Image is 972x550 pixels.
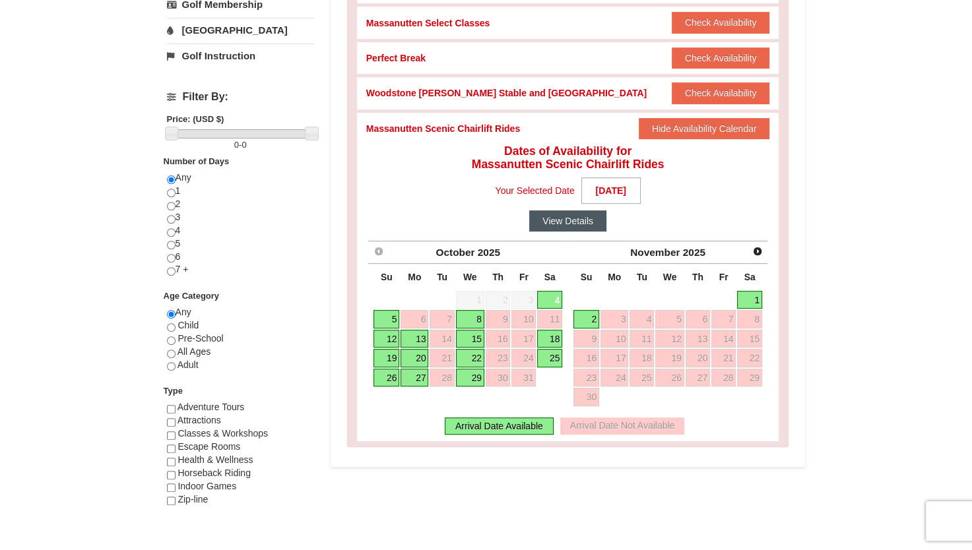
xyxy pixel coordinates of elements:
[686,310,711,328] a: 6
[456,310,484,328] a: 8
[178,333,223,344] span: Pre-School
[492,272,503,282] span: Thursday
[511,330,536,348] a: 17
[573,349,599,367] a: 16
[370,243,388,261] a: Prev
[600,310,628,328] a: 3
[573,310,599,328] a: 2
[401,349,428,367] a: 20
[600,330,628,348] a: 10
[430,349,454,367] a: 21
[178,494,208,504] span: Zip-line
[436,247,474,258] span: October
[639,118,770,139] button: Hide Availability Calendar
[511,349,536,367] a: 24
[737,330,762,348] a: 15
[686,330,711,348] a: 13
[529,210,606,231] button: View Details
[178,320,199,330] span: Child
[511,291,536,309] span: 3
[456,291,484,309] span: 1
[692,272,703,282] span: Thursday
[630,330,654,348] a: 11
[373,330,399,348] a: 12
[600,369,628,387] a: 24
[486,310,511,328] a: 9
[608,272,621,282] span: Monday
[437,272,447,282] span: Tuesday
[178,441,240,452] span: Escape Rooms
[373,349,399,367] a: 19
[486,291,511,309] span: 2
[711,310,736,328] a: 7
[373,310,399,328] a: 5
[486,349,511,367] a: 23
[401,330,428,348] a: 13
[511,310,536,328] a: 10
[496,181,575,200] span: Your Selected Date
[178,402,245,412] span: Adventure Tours
[655,369,684,387] a: 26
[573,369,599,387] a: 23
[164,386,183,396] strong: Type
[164,156,230,166] strong: Number of Days
[456,369,484,387] a: 29
[672,12,770,33] button: Check Availability
[711,349,736,367] a: 21
[366,144,770,171] h4: Dates of Availability for Massanutten Scenic Chairlift Rides
[748,243,767,261] a: Next
[366,122,520,135] div: Massanutten Scenic Chairlift Rides
[581,177,641,204] strong: [DATE]
[234,140,239,150] span: 0
[167,44,314,68] a: Golf Instruction
[630,247,680,258] span: November
[430,369,454,387] a: 28
[537,310,562,328] a: 11
[672,82,770,104] button: Check Availability
[178,346,211,357] span: All Ages
[672,47,770,69] button: Check Availability
[752,246,763,257] span: Next
[519,272,529,282] span: Friday
[637,272,647,282] span: Tuesday
[630,349,654,367] a: 18
[537,330,562,348] a: 18
[366,51,426,65] div: Perfect Break
[401,369,428,387] a: 27
[178,415,221,425] span: Attractions
[164,291,220,301] strong: Age Category
[373,369,399,387] a: 26
[655,330,684,348] a: 12
[630,310,654,328] a: 4
[456,330,484,348] a: 15
[178,468,251,478] span: Horseback Riding
[178,428,268,439] span: Classes & Workshops
[600,349,628,367] a: 17
[544,272,556,282] span: Saturday
[463,272,477,282] span: Wednesday
[573,388,599,406] a: 30
[401,310,428,328] a: 6
[486,369,511,387] a: 30
[242,140,246,150] span: 0
[560,417,684,435] div: Arrival Date Not Available
[737,369,762,387] a: 29
[711,369,736,387] a: 28
[686,349,711,367] a: 20
[737,349,762,367] a: 22
[167,171,314,290] div: Any 1 2 3 4 5 6 7 +
[537,291,562,309] a: 4
[445,417,554,435] div: Arrival Date Available
[737,310,762,328] a: 8
[486,330,511,348] a: 16
[366,16,490,30] div: Massanutten Select Classes
[178,481,236,491] span: Indoor Games
[167,138,314,152] label: -
[430,310,454,328] a: 7
[373,246,384,257] span: Prev
[663,272,677,282] span: Wednesday
[655,349,684,367] a: 19
[167,91,314,103] h4: Filter By:
[744,272,756,282] span: Saturday
[478,247,500,258] span: 2025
